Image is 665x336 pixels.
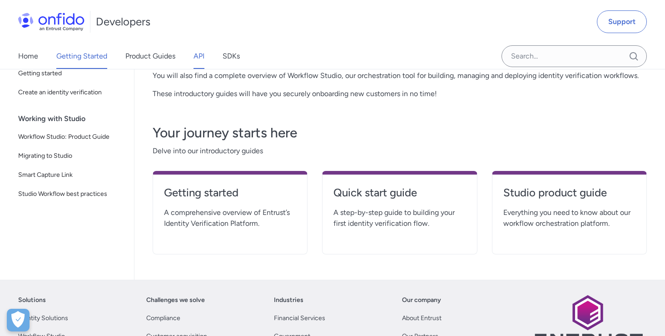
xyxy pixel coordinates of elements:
span: Everything you need to know about our workflow orchestration platform. [503,207,635,229]
img: Onfido Logo [18,13,84,31]
span: Studio Workflow best practices [18,189,123,200]
span: Migrating to Studio [18,151,123,161]
p: These introductory guides will have you securely onboarding new customers in no time! [153,88,647,99]
h3: Your journey starts here [153,124,647,142]
div: Cookie Preferences [7,309,30,331]
a: Home [18,44,38,69]
a: Identity Solutions [18,313,68,324]
a: Our company [402,295,441,306]
div: Working with Studio [18,110,130,128]
p: You will also find a complete overview of Workflow Studio, our orchestration tool for building, m... [153,70,647,81]
button: Open Preferences [7,309,30,331]
span: Create an identity verification [18,87,123,98]
a: Studio product guide [503,185,635,207]
input: Onfido search input field [501,45,647,67]
h1: Developers [96,15,150,29]
a: Studio Workflow best practices [15,185,127,203]
span: Workflow Studio: Product Guide [18,131,123,142]
a: About Entrust [402,313,442,324]
span: A step-by-step guide to building your first identity verification flow. [333,207,466,229]
h4: Studio product guide [503,185,635,200]
a: Quick start guide [333,185,466,207]
a: Product Guides [125,44,175,69]
a: Challenges we solve [146,295,205,306]
a: Compliance [146,313,180,324]
a: Solutions [18,295,46,306]
span: Delve into our introductory guides [153,146,647,156]
a: API [194,44,204,69]
a: Getting Started [56,44,107,69]
a: SDKs [223,44,240,69]
a: Create an identity verification [15,83,127,102]
h4: Quick start guide [333,185,466,200]
a: Financial Services [274,313,325,324]
a: Workflow Studio: Product Guide [15,128,127,146]
span: Smart Capture Link [18,170,123,180]
a: Support [597,10,647,33]
a: Getting started [15,64,127,83]
a: Getting started [164,185,296,207]
h4: Getting started [164,185,296,200]
a: Industries [274,295,303,306]
span: A comprehensive overview of Entrust’s Identity Verification Platform. [164,207,296,229]
a: Migrating to Studio [15,147,127,165]
a: Smart Capture Link [15,166,127,184]
span: Getting started [18,68,123,79]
